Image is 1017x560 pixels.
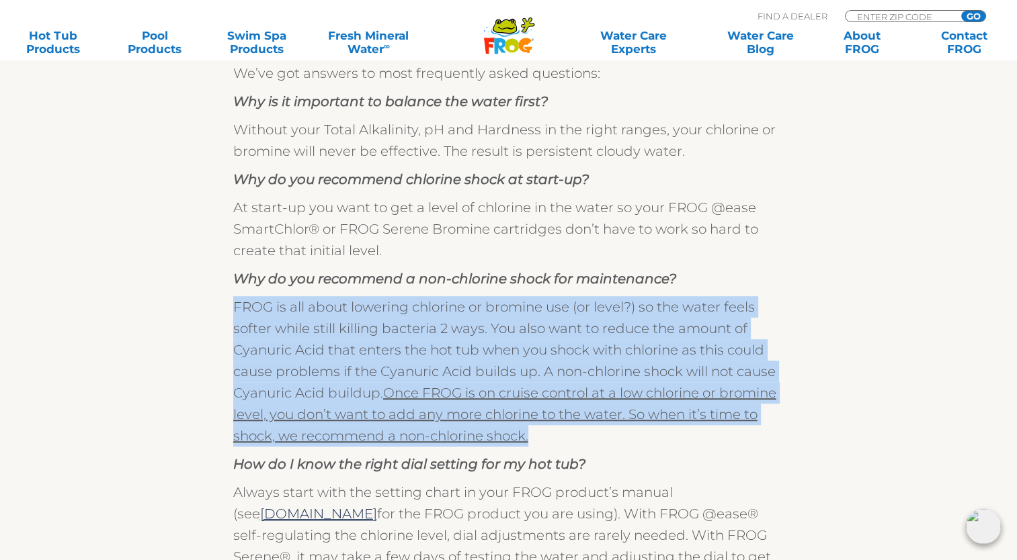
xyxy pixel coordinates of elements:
[233,93,548,109] em: Why is it important to balance the water first?
[758,10,827,22] p: Find A Dealer
[961,11,985,21] input: GO
[233,271,676,287] em: Why do you recommend a non-chlorine shock for maintenance?
[721,29,800,56] a: Water CareBlog
[233,197,784,261] p: At start-up you want to get a level of chlorine in the water so your FROG @ease SmartChlor® or FR...
[233,385,776,444] u: Once FROG is on cruise control at a low chlorine or bromine level, you don’t want to add any more...
[823,29,902,56] a: AboutFROG
[233,456,585,472] em: How do I know the right dial setting for my hot tub?
[966,509,1001,544] img: openIcon
[924,29,1004,56] a: ContactFROG
[233,296,784,447] p: FROG is all about lowering chlorine or bromine use (or level?) so the water feels softer while st...
[319,29,418,56] a: Fresh MineralWater∞
[233,119,784,162] p: Without your Total Alkalinity, pH and Hardness in the right ranges, your chlorine or bromine will...
[13,29,93,56] a: Hot TubProducts
[569,29,698,56] a: Water CareExperts
[260,506,377,522] a: [DOMAIN_NAME]
[217,29,296,56] a: Swim SpaProducts
[233,41,784,84] p: We’ve got answers to most frequently asked questions:
[856,11,946,22] input: Zip Code Form
[233,171,589,187] em: Why do you recommend chlorine shock at start-up?
[116,29,195,56] a: PoolProducts
[384,41,390,51] sup: ∞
